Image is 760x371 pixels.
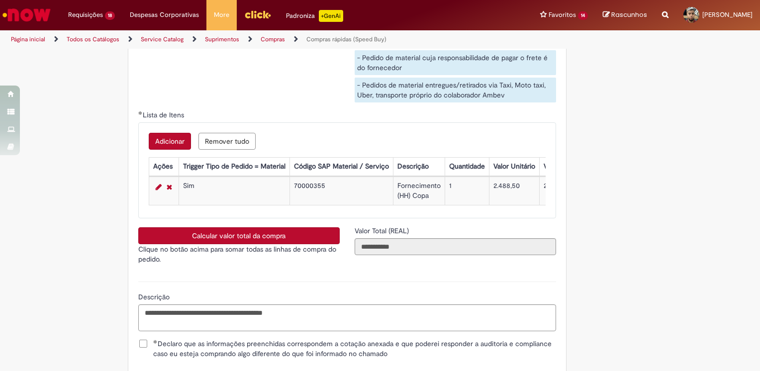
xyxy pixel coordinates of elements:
[603,10,647,20] a: Rascunhos
[138,111,143,115] span: Obrigatório Preenchido
[539,177,603,205] td: 2.488,50
[138,292,172,301] span: Descrição
[286,10,343,22] div: Padroniza
[578,11,588,20] span: 14
[355,238,556,255] input: Valor Total (REAL)
[445,177,489,205] td: 1
[153,340,158,344] span: Obrigatório Preenchido
[393,177,445,205] td: Fornecimento (HH) Copa
[289,158,393,176] th: Código SAP Material / Serviço
[105,11,115,20] span: 18
[153,181,164,193] a: Editar Linha 1
[143,110,186,119] span: Lista de Itens
[319,10,343,22] p: +GenAi
[68,10,103,20] span: Requisições
[138,227,340,244] button: Calcular valor total da compra
[11,35,45,43] a: Página inicial
[549,10,576,20] span: Favoritos
[149,158,179,176] th: Ações
[153,339,556,359] span: Declaro que as informações preenchidas correspondem a cotação anexada e que poderei responder a a...
[355,226,411,235] span: Somente leitura - Valor Total (REAL)
[489,177,539,205] td: 2.488,50
[489,158,539,176] th: Valor Unitário
[306,35,386,43] a: Compras rápidas (Speed Buy)
[445,158,489,176] th: Quantidade
[179,177,289,205] td: Sim
[1,5,52,25] img: ServiceNow
[289,177,393,205] td: 70000355
[138,244,340,264] p: Clique no botão acima para somar todas as linhas de compra do pedido.
[244,7,271,22] img: click_logo_yellow_360x200.png
[393,158,445,176] th: Descrição
[205,35,239,43] a: Suprimentos
[702,10,753,19] span: [PERSON_NAME]
[141,35,184,43] a: Service Catalog
[355,226,411,236] label: Somente leitura - Valor Total (REAL)
[149,133,191,150] button: Add a row for Lista de Itens
[7,30,499,49] ul: Trilhas de página
[611,10,647,19] span: Rascunhos
[355,78,556,102] div: - Pedidos de material entregues/retirados via Taxi, Moto taxi, Uber, transporte próprio do colabo...
[214,10,229,20] span: More
[539,158,603,176] th: Valor Total Moeda
[198,133,256,150] button: Remove all rows for Lista de Itens
[138,304,556,331] textarea: Descrição
[261,35,285,43] a: Compras
[355,50,556,75] div: - Pedido de material cuja responsabilidade de pagar o frete é do fornecedor
[130,10,199,20] span: Despesas Corporativas
[164,181,175,193] a: Remover linha 1
[179,158,289,176] th: Trigger Tipo de Pedido = Material
[67,35,119,43] a: Todos os Catálogos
